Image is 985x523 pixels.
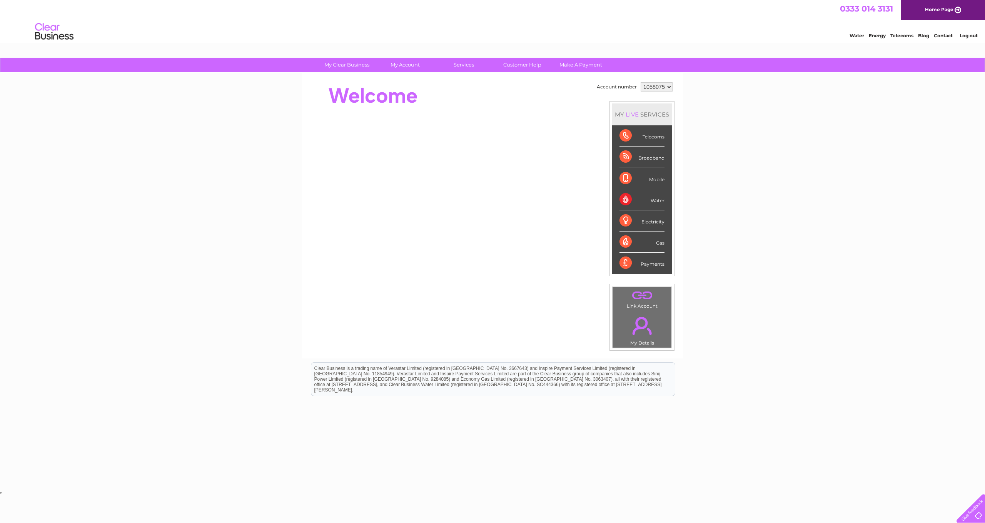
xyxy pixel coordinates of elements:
[549,58,613,72] a: Make A Payment
[890,33,913,38] a: Telecoms
[614,289,669,302] a: .
[612,103,672,125] div: MY SERVICES
[934,33,953,38] a: Contact
[619,232,664,253] div: Gas
[624,111,640,118] div: LIVE
[619,147,664,168] div: Broadband
[612,310,672,348] td: My Details
[840,4,893,13] a: 0333 014 3131
[960,33,978,38] a: Log out
[619,168,664,189] div: Mobile
[614,312,669,339] a: .
[491,58,554,72] a: Customer Help
[595,80,639,93] td: Account number
[619,210,664,232] div: Electricity
[432,58,496,72] a: Services
[311,4,675,37] div: Clear Business is a trading name of Verastar Limited (registered in [GEOGRAPHIC_DATA] No. 3667643...
[315,58,379,72] a: My Clear Business
[619,189,664,210] div: Water
[35,20,74,43] img: logo.png
[918,33,929,38] a: Blog
[374,58,437,72] a: My Account
[850,33,864,38] a: Water
[612,286,672,311] td: Link Account
[619,125,664,147] div: Telecoms
[869,33,886,38] a: Energy
[619,253,664,273] div: Payments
